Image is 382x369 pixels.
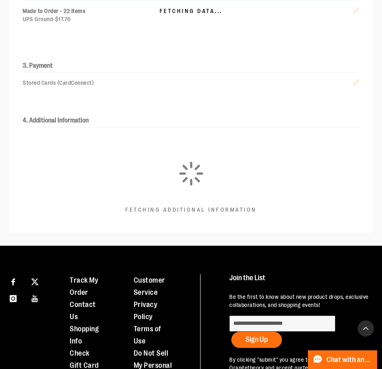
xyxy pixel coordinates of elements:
[229,315,335,332] input: enter email
[31,278,38,285] img: Twitter
[70,276,98,296] a: Track My Order
[6,274,20,288] a: Visit our Facebook page
[6,291,20,305] a: Visit our Instagram page
[28,291,42,305] a: Visit our Youtube page
[134,276,165,296] a: Customer Service
[70,300,96,321] a: Contact Us
[231,332,282,348] button: Sign Up
[134,300,158,321] a: Privacy Policy
[28,274,42,288] a: Visit our X page
[160,7,223,15] span: Fetching Data...
[229,274,376,289] h4: Join the List
[358,320,374,337] button: Back To Top
[229,293,376,309] p: Be the first to know about new product drops, exclusive collaborations, and shopping events!
[245,335,268,343] span: Sign Up
[134,325,161,345] a: Terms of Use
[70,325,99,345] a: Shopping Info
[308,350,378,369] button: Chat with an Expert
[327,356,372,364] span: Chat with an Expert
